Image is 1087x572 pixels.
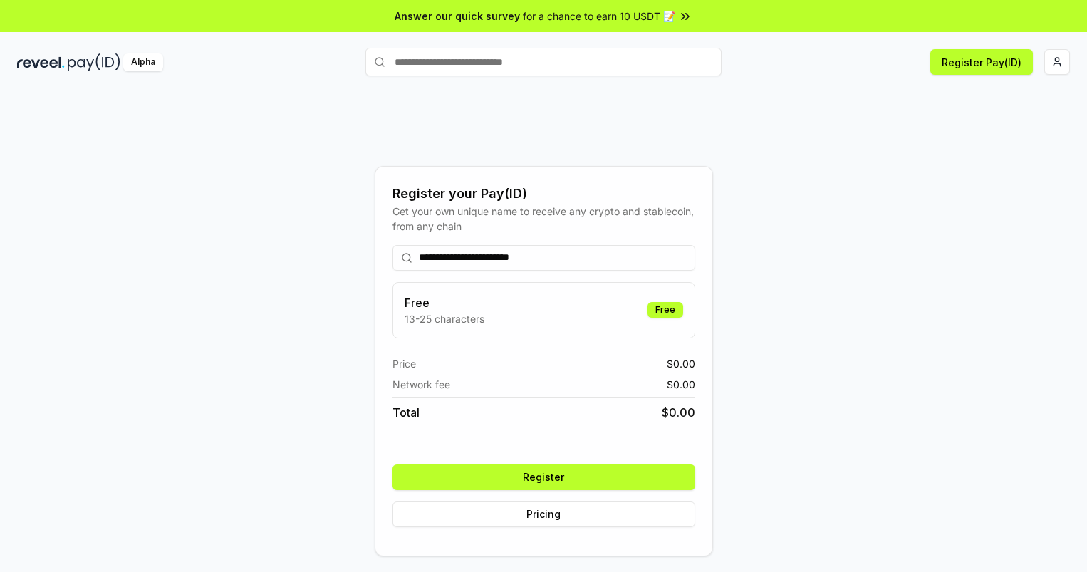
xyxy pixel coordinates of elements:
[17,53,65,71] img: reveel_dark
[392,184,695,204] div: Register your Pay(ID)
[395,9,520,24] span: Answer our quick survey
[662,404,695,421] span: $ 0.00
[392,464,695,490] button: Register
[930,49,1033,75] button: Register Pay(ID)
[523,9,675,24] span: for a chance to earn 10 USDT 📝
[392,501,695,527] button: Pricing
[392,356,416,371] span: Price
[123,53,163,71] div: Alpha
[647,302,683,318] div: Free
[68,53,120,71] img: pay_id
[667,356,695,371] span: $ 0.00
[405,294,484,311] h3: Free
[405,311,484,326] p: 13-25 characters
[392,377,450,392] span: Network fee
[392,404,420,421] span: Total
[392,204,695,234] div: Get your own unique name to receive any crypto and stablecoin, from any chain
[667,377,695,392] span: $ 0.00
